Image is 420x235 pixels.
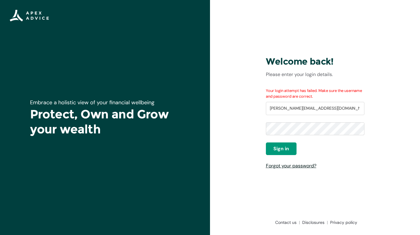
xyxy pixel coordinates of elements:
a: Disclosures [300,219,328,225]
h3: Welcome back! [266,56,364,67]
a: Privacy policy [328,219,357,225]
p: Please enter your login details. [266,71,364,78]
h1: Protect, Own and Grow your wealth [30,107,180,137]
span: Embrace a holistic view of your financial wellbeing [30,99,154,106]
img: Apex Advice Group [10,10,49,22]
span: Sign in [273,145,289,152]
a: Forgot your password? [266,163,316,169]
a: Contact us [273,219,300,225]
div: Your login attempt has failed. Make sure the username and password are correct. [266,88,364,99]
button: Sign in [266,142,297,155]
input: Username [266,102,364,115]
